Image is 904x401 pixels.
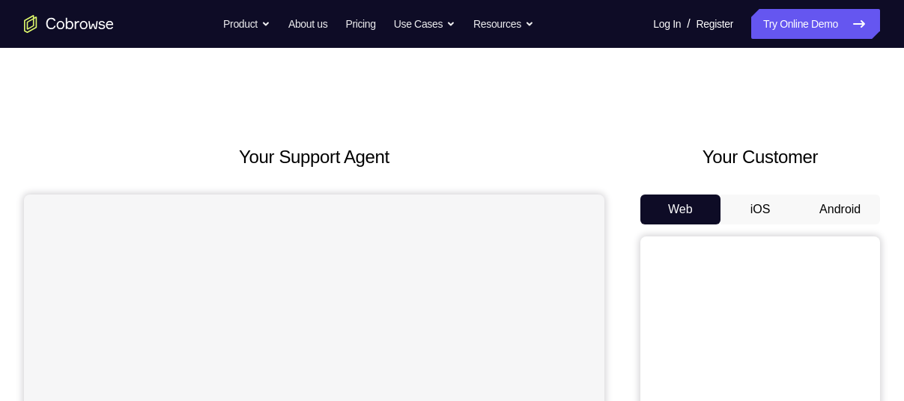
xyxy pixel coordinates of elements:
[24,144,604,171] h2: Your Support Agent
[687,15,690,33] span: /
[24,15,114,33] a: Go to the home page
[721,195,801,224] button: iOS
[640,144,880,171] h2: Your Customer
[345,9,375,39] a: Pricing
[800,195,880,224] button: Android
[640,195,721,224] button: Web
[751,9,880,39] a: Try Online Demo
[653,9,681,39] a: Log In
[288,9,327,39] a: About us
[697,9,733,39] a: Register
[394,9,455,39] button: Use Cases
[473,9,534,39] button: Resources
[223,9,270,39] button: Product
